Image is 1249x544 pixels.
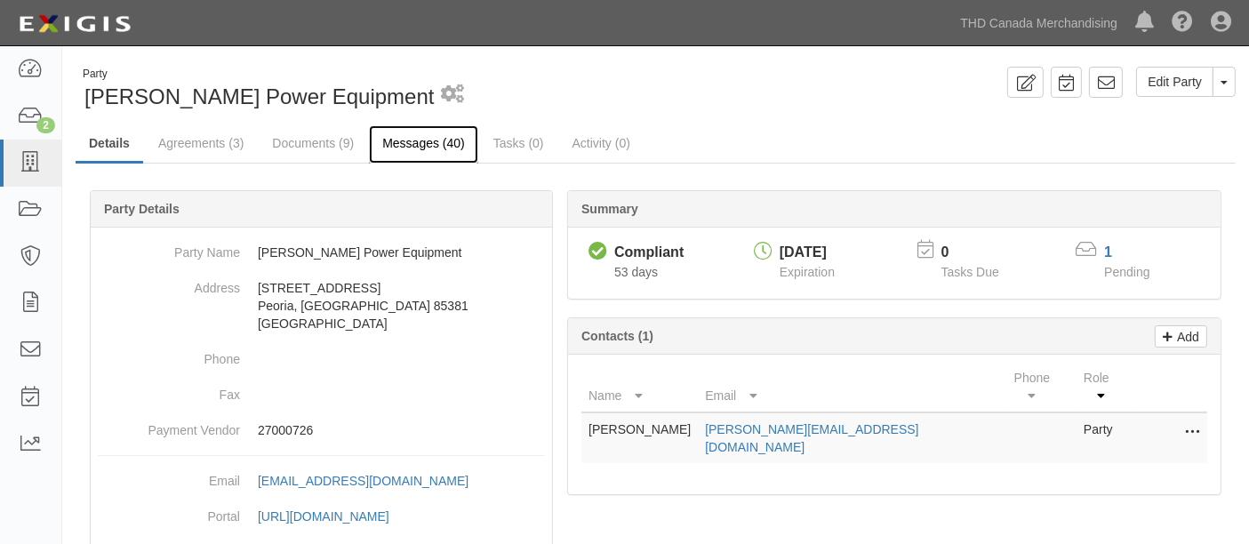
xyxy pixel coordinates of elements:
td: Party [1077,412,1136,463]
span: Since 07/21/2025 [614,265,658,279]
img: logo-5460c22ac91f19d4615b14bd174203de0afe785f0fc80cf4dbbc73dc1793850b.png [13,8,136,40]
a: [PERSON_NAME][EMAIL_ADDRESS][DOMAIN_NAME] [705,422,918,454]
th: Phone [1007,362,1077,412]
a: Add [1155,325,1207,348]
a: [URL][DOMAIN_NAME] [258,509,409,524]
td: [PERSON_NAME] [581,412,698,463]
b: Contacts (1) [581,329,653,343]
th: Email [698,362,1007,412]
span: Pending [1104,265,1149,279]
dt: Party Name [98,235,240,261]
a: Details [76,125,143,164]
a: Edit Party [1136,67,1213,97]
i: Compliant [588,243,607,261]
dd: [STREET_ADDRESS] Peoria, [GEOGRAPHIC_DATA] 85381 [GEOGRAPHIC_DATA] [98,270,545,341]
a: [EMAIL_ADDRESS][DOMAIN_NAME] [258,474,488,488]
span: Expiration [780,265,835,279]
th: Name [581,362,698,412]
a: Tasks (0) [480,125,557,161]
a: Documents (9) [259,125,367,161]
div: Firman Power Equipment [76,67,643,112]
div: Party [83,67,434,82]
a: Activity (0) [559,125,644,161]
a: THD Canada Merchandising [951,5,1126,41]
dt: Address [98,270,240,297]
div: [EMAIL_ADDRESS][DOMAIN_NAME] [258,472,468,490]
p: 27000726 [258,421,545,439]
dd: [PERSON_NAME] Power Equipment [98,235,545,270]
i: 1 scheduled workflow [441,85,464,104]
p: Add [1173,326,1199,347]
i: Help Center - Complianz [1172,12,1193,34]
dt: Portal [98,499,240,525]
a: 1 [1104,244,1112,260]
b: Party Details [104,202,180,216]
span: [PERSON_NAME] Power Equipment [84,84,434,108]
div: 2 [36,117,55,133]
a: Messages (40) [369,125,478,164]
th: Role [1077,362,1136,412]
a: Agreements (3) [145,125,257,161]
p: 0 [941,243,1021,263]
dt: Payment Vendor [98,412,240,439]
div: Compliant [614,243,684,263]
div: [DATE] [780,243,835,263]
dt: Phone [98,341,240,368]
span: Tasks Due [941,265,999,279]
dt: Fax [98,377,240,404]
dt: Email [98,463,240,490]
b: Summary [581,202,638,216]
